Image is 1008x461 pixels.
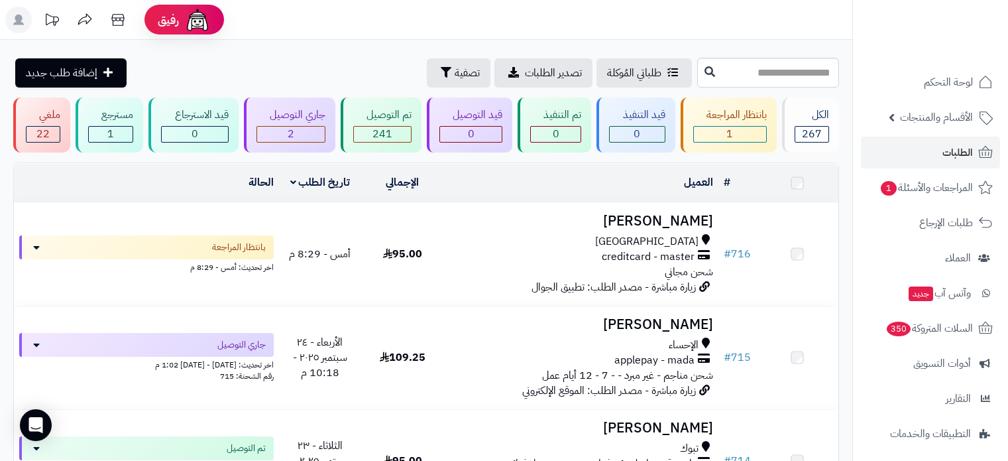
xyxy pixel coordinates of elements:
div: 0 [440,127,502,142]
a: جاري التوصيل 2 [241,98,338,153]
h3: [PERSON_NAME] [449,421,712,436]
span: شحن مناجم - غير مبرد - - 7 - 12 أيام عمل [542,367,713,383]
span: الأربعاء - ٢٤ سبتمبر ٢٠٢٥ - 10:18 م [293,334,347,381]
span: جديد [909,287,933,301]
a: أدوات التسويق [861,348,1000,379]
span: 1 [881,181,897,196]
span: لوحة التحكم [924,73,973,92]
span: إضافة طلب جديد [26,65,97,81]
div: تم التوصيل [353,107,412,123]
a: الطلبات [861,137,1000,168]
span: المراجعات والأسئلة [879,178,973,197]
span: 109.25 [380,350,425,365]
span: السلات المتروكة [885,319,973,338]
a: طلباتي المُوكلة [596,58,692,88]
div: 22 [27,127,60,142]
a: التقارير [861,383,1000,415]
a: الإجمالي [386,174,419,190]
span: تصدير الطلبات [525,65,582,81]
a: الكل267 [779,98,842,153]
div: 1 [694,127,766,142]
a: السلات المتروكة350 [861,312,1000,344]
a: التطبيقات والخدمات [861,418,1000,450]
div: بانتظار المراجعة [693,107,767,123]
span: تبوك [680,441,699,456]
a: #716 [724,246,751,262]
span: شحن مجاني [665,264,713,280]
span: 22 [36,126,50,142]
div: اخر تحديث: أمس - 8:29 م [19,259,274,273]
span: [GEOGRAPHIC_DATA] [595,234,699,249]
div: قيد التنفيذ [609,107,665,123]
span: 241 [372,126,392,142]
h3: [PERSON_NAME] [449,317,712,332]
span: رفيق [158,12,179,28]
div: 1 [89,127,133,142]
div: الكل [795,107,829,123]
span: 0 [468,126,475,142]
span: 1 [107,126,114,142]
a: تحديثات المنصة [35,7,68,36]
a: العملاء [861,242,1000,274]
div: ملغي [26,107,60,123]
span: أمس - 8:29 م [289,246,351,262]
div: قيد التوصيل [439,107,502,123]
a: المراجعات والأسئلة1 [861,172,1000,204]
span: creditcard - master [602,249,695,265]
a: تم التوصيل 241 [338,98,424,153]
span: الطلبات [942,143,973,162]
div: 0 [162,127,227,142]
span: جاري التوصيل [217,338,266,352]
div: قيد الاسترجاع [161,107,228,123]
span: تصفية [455,65,480,81]
span: زيارة مباشرة - مصدر الطلب: تطبيق الجوال [532,279,696,295]
span: رقم الشحنة: 715 [220,370,274,382]
a: العميل [684,174,713,190]
div: مسترجع [88,107,133,123]
a: قيد الاسترجاع 0 [146,98,241,153]
a: طلبات الإرجاع [861,207,1000,239]
div: Open Intercom Messenger [20,409,52,441]
a: إضافة طلب جديد [15,58,127,88]
span: أدوات التسويق [913,354,971,373]
a: قيد التوصيل 0 [424,98,515,153]
span: 2 [288,126,294,142]
span: # [724,246,731,262]
span: طلبات الإرجاع [919,214,973,232]
a: مسترجع 1 [73,98,146,153]
span: وآتس آب [907,284,971,302]
span: زيارة مباشرة - مصدر الطلب: الموقع الإلكتروني [522,383,696,399]
span: 267 [802,126,822,142]
span: applepay - mada [614,353,695,368]
a: الحالة [249,174,274,190]
button: تصفية [427,58,490,88]
span: 0 [634,126,640,142]
span: 0 [192,126,198,142]
span: 350 [887,322,911,336]
div: 241 [354,127,411,142]
span: 95.00 [383,246,422,262]
span: العملاء [945,249,971,267]
span: 1 [726,126,733,142]
span: 0 [553,126,559,142]
span: التقارير [946,389,971,408]
span: التطبيقات والخدمات [890,425,971,443]
div: جاري التوصيل [256,107,325,123]
div: 0 [610,127,664,142]
a: وآتس آبجديد [861,277,1000,309]
a: بانتظار المراجعة 1 [678,98,779,153]
a: تصدير الطلبات [494,58,592,88]
div: 2 [257,127,325,142]
span: تم التوصيل [227,442,266,455]
a: تم التنفيذ 0 [515,98,594,153]
span: الأقسام والمنتجات [900,108,973,127]
span: طلباتي المُوكلة [607,65,661,81]
span: بانتظار المراجعة [212,241,266,254]
span: الإحساء [669,338,699,353]
a: تاريخ الطلب [290,174,351,190]
span: # [724,350,731,365]
div: اخر تحديث: [DATE] - [DATE] 1:02 م [19,357,274,371]
a: # [724,174,730,190]
a: ملغي 22 [11,98,73,153]
div: 0 [531,127,581,142]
